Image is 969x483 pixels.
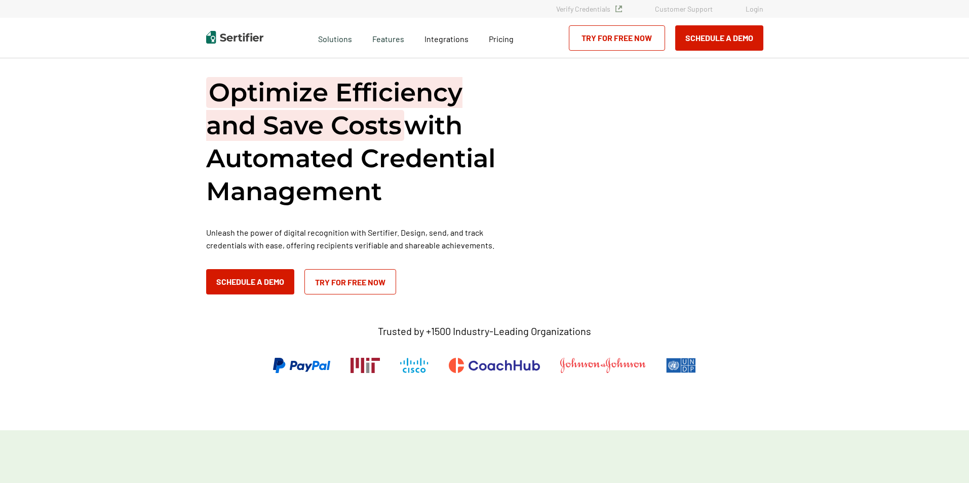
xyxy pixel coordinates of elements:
[351,358,380,373] img: Massachusetts Institute of Technology
[378,325,591,338] p: Trusted by +1500 Industry-Leading Organizations
[400,358,429,373] img: Cisco
[449,358,540,373] img: CoachHub
[206,31,263,44] img: Sertifier | Digital Credentialing Platform
[746,5,763,13] a: Login
[206,77,462,141] span: Optimize Efficiency and Save Costs
[489,31,514,44] a: Pricing
[424,31,469,44] a: Integrations
[206,76,510,208] h1: with Automated Credential Management
[273,358,330,373] img: PayPal
[666,358,696,373] img: UNDP
[615,6,622,12] img: Verified
[569,25,665,51] a: Try for Free Now
[372,31,404,44] span: Features
[206,226,510,251] p: Unleash the power of digital recognition with Sertifier. Design, send, and track credentials with...
[560,358,645,373] img: Johnson & Johnson
[424,34,469,44] span: Integrations
[304,269,396,294] a: Try for Free Now
[318,31,352,44] span: Solutions
[556,5,622,13] a: Verify Credentials
[655,5,713,13] a: Customer Support
[489,34,514,44] span: Pricing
